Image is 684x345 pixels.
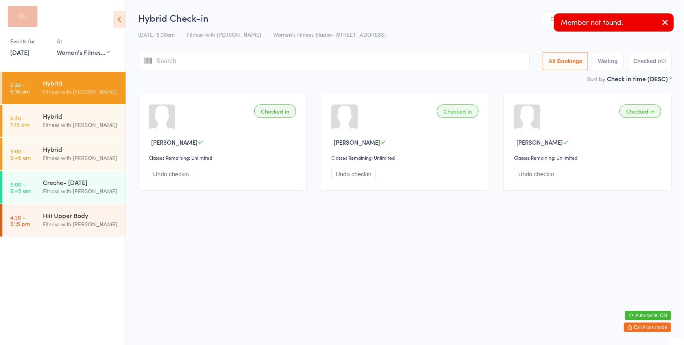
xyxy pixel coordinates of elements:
[334,138,380,146] span: [PERSON_NAME]
[2,138,126,170] a: 9:00 -9:45 amHybridFitness with [PERSON_NAME]
[43,178,119,186] div: Creche- [DATE]
[624,323,671,332] button: Exit kiosk mode
[2,204,126,237] a: 4:30 -5:15 pmHiit Upper BodyFitness with [PERSON_NAME]
[10,48,30,56] a: [DATE]
[273,30,386,38] span: Women's Fitness Studio- [STREET_ADDRESS]
[187,30,261,38] span: Fitness with [PERSON_NAME]
[587,75,605,83] label: Sort by
[437,104,479,118] div: Checked in
[43,145,119,153] div: Hybrid
[149,168,193,180] button: Undo checkin
[514,168,558,180] button: Undo checkin
[149,154,298,161] div: Classes Remaining: Unlimited
[138,30,175,38] span: [DATE] 5:30am
[543,52,588,70] button: All Bookings
[43,186,119,196] div: Fitness with [PERSON_NAME]
[138,11,672,24] h2: Hybrid Check-in
[43,120,119,129] div: Fitness with [PERSON_NAME]
[43,78,119,87] div: Hybrid
[254,104,296,118] div: Checked in
[43,211,119,220] div: Hiit Upper Body
[554,13,674,32] div: Member not found.
[43,220,119,229] div: Fitness with [PERSON_NAME]
[138,52,530,70] input: Search
[628,52,672,70] button: Checked in3
[43,153,119,162] div: Fitness with [PERSON_NAME]
[663,58,666,64] div: 3
[10,181,31,194] time: 9:00 - 9:45 am
[331,168,376,180] button: Undo checkin
[516,138,563,146] span: [PERSON_NAME]
[514,154,664,161] div: Classes Remaining: Unlimited
[10,214,30,227] time: 4:30 - 5:15 pm
[625,311,671,320] button: Auto-cycle: ON
[10,115,29,127] time: 6:30 - 7:15 am
[10,148,31,160] time: 9:00 - 9:45 am
[2,72,126,104] a: 5:30 -6:15 amHybridFitness with [PERSON_NAME]
[43,112,119,120] div: Hybrid
[8,6,37,27] img: Fitness with Zoe
[10,82,30,94] time: 5:30 - 6:15 am
[151,138,198,146] span: [PERSON_NAME]
[57,48,110,56] div: Women's Fitness Studio- [STREET_ADDRESS]
[43,87,119,96] div: Fitness with [PERSON_NAME]
[619,104,661,118] div: Checked in
[592,52,623,70] button: Waiting
[331,154,481,161] div: Classes Remaining: Unlimited
[57,35,110,48] div: At
[2,105,126,137] a: 6:30 -7:15 amHybridFitness with [PERSON_NAME]
[607,74,672,83] div: Check in time (DESC)
[10,35,49,48] div: Events for
[2,171,126,203] a: 9:00 -9:45 amCreche- [DATE]Fitness with [PERSON_NAME]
